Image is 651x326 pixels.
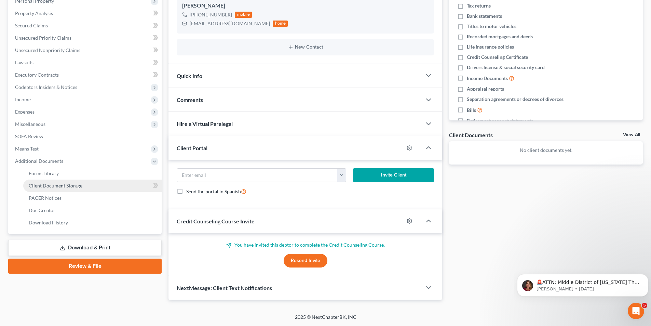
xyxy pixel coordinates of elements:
span: Secured Claims [15,23,48,28]
span: Quick Info [177,73,202,79]
iframe: Intercom live chat [628,303,644,319]
span: NextMessage: Client Text Notifications [177,285,272,291]
span: Bank statements [467,13,502,19]
span: Unsecured Priority Claims [15,35,71,41]
span: PACER Notices [29,195,62,201]
a: Doc Creator [23,204,162,217]
span: Forms Library [29,170,59,176]
div: Client Documents [449,131,493,139]
a: Secured Claims [10,19,162,32]
a: Property Analysis [10,7,162,19]
a: PACER Notices [23,192,162,204]
span: Appraisal reports [467,86,504,92]
span: Miscellaneous [15,121,45,127]
span: SOFA Review [15,133,43,139]
span: Retirement account statements [467,117,533,124]
button: New Contact [182,44,429,50]
div: [PHONE_NUMBER] [190,11,232,18]
button: Resend Invite [284,254,327,268]
span: Bills [467,107,476,114]
span: Recorded mortgages and deeds [467,33,533,40]
span: Titles to motor vehicles [467,23,516,30]
span: Drivers license & social security card [467,64,545,71]
span: Send the portal in Spanish [186,188,241,194]
span: Income Documents [467,75,508,82]
div: mobile [235,12,252,18]
a: Lawsuits [10,56,162,69]
span: Credit Counseling Course Invite [177,218,255,224]
div: [EMAIL_ADDRESS][DOMAIN_NAME] [190,20,270,27]
p: You have invited this debtor to complete the Credit Counseling Course. [177,242,434,248]
span: Download History [29,220,68,225]
span: Lawsuits [15,60,33,65]
a: Unsecured Priority Claims [10,32,162,44]
button: Invite Client [353,168,434,182]
a: Executory Contracts [10,69,162,81]
span: Unsecured Nonpriority Claims [15,47,80,53]
span: Additional Documents [15,158,63,164]
a: View All [623,132,640,137]
span: Property Analysis [15,10,53,16]
span: Means Test [15,146,39,152]
a: Client Document Storage [23,180,162,192]
iframe: Intercom notifications message [514,260,651,308]
span: Credit Counseling Certificate [467,54,528,61]
div: 2025 © NextChapterBK, INC [131,314,520,326]
span: Hire a Virtual Paralegal [177,120,233,127]
a: Review & File [8,259,162,274]
a: Unsecured Nonpriority Claims [10,44,162,56]
input: Enter email [177,169,338,182]
span: Codebtors Insiders & Notices [15,84,77,90]
span: Tax returns [467,2,491,9]
div: home [273,21,288,27]
a: Forms Library [23,167,162,180]
span: 5 [642,303,647,308]
div: [PERSON_NAME] [182,2,429,10]
span: Client Document Storage [29,183,82,188]
span: Expenses [15,109,35,115]
span: Separation agreements or decrees of divorces [467,96,564,103]
span: Client Portal [177,145,207,151]
span: Comments [177,96,203,103]
a: Download History [23,217,162,229]
a: Download & Print [8,240,162,256]
span: Executory Contracts [15,72,59,78]
p: No client documents yet. [455,147,637,154]
a: SOFA Review [10,130,162,143]
span: Life insurance policies [467,43,514,50]
span: Income [15,96,31,102]
span: Doc Creator [29,207,55,213]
